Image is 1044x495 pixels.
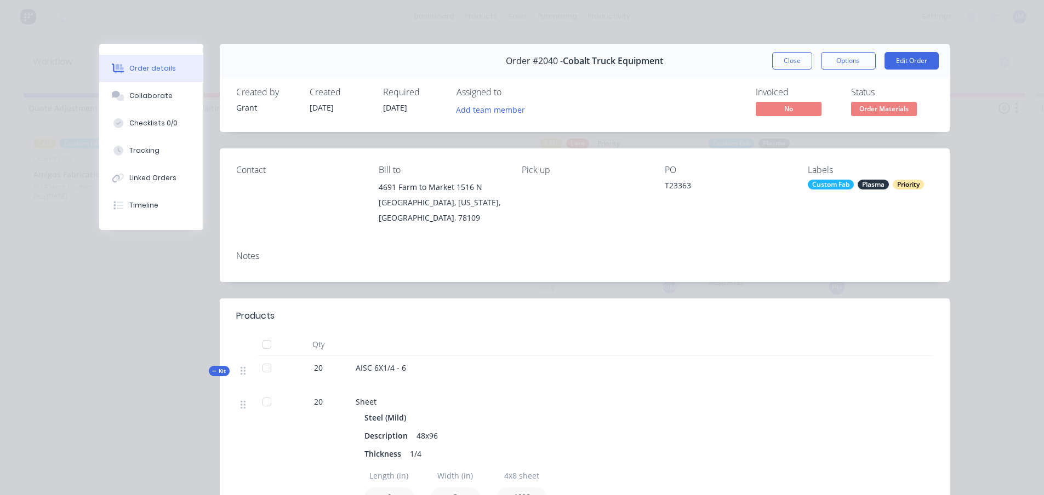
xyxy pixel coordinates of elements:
[236,87,296,97] div: Created by
[506,56,563,66] span: Order #2040 -
[236,102,296,113] div: Grant
[314,396,323,407] span: 20
[858,180,889,189] div: Plasma
[364,428,412,444] div: Description
[99,110,203,137] button: Checklists 0/0
[129,146,159,156] div: Tracking
[99,164,203,192] button: Linked Orders
[314,362,323,373] span: 20
[379,180,504,226] div: 4691 Farm to Market 1516 N[GEOGRAPHIC_DATA], [US_STATE], [GEOGRAPHIC_DATA], 78109
[286,333,351,355] div: Qty
[129,173,176,183] div: Linked Orders
[356,362,406,373] span: AISC 6X1/4 - 6
[99,192,203,219] button: Timeline
[406,446,426,462] div: 1/4
[364,466,414,485] input: Label
[497,466,546,485] input: Label
[893,180,924,189] div: Priority
[412,428,442,444] div: 48x96
[99,137,203,164] button: Tracking
[821,52,876,70] button: Options
[851,87,933,97] div: Status
[379,195,504,226] div: [GEOGRAPHIC_DATA], [US_STATE], [GEOGRAPHIC_DATA], 78109
[756,87,838,97] div: Invoiced
[379,180,504,195] div: 4691 Farm to Market 1516 N
[431,466,480,485] input: Label
[379,165,504,175] div: Bill to
[756,102,821,116] span: No
[129,118,178,128] div: Checklists 0/0
[665,180,790,195] div: T23363
[236,309,275,323] div: Products
[310,87,370,97] div: Created
[209,366,230,376] div: Kit
[851,102,917,116] span: Order Materials
[885,52,939,70] button: Edit Order
[99,82,203,110] button: Collaborate
[450,102,530,117] button: Add team member
[364,446,406,462] div: Thickness
[236,251,933,261] div: Notes
[129,64,176,73] div: Order details
[99,55,203,82] button: Order details
[808,180,854,189] div: Custom Fab
[563,56,663,66] span: Cobalt Truck Equipment
[364,410,410,425] div: Steel (Mild)
[129,91,173,101] div: Collaborate
[383,102,407,113] span: [DATE]
[808,165,933,175] div: Labels
[236,165,362,175] div: Contact
[665,165,790,175] div: PO
[356,396,376,407] span: Sheet
[522,165,647,175] div: Pick up
[457,102,531,117] button: Add team member
[129,200,158,210] div: Timeline
[310,102,334,113] span: [DATE]
[851,102,917,118] button: Order Materials
[383,87,443,97] div: Required
[772,52,812,70] button: Close
[212,367,226,375] span: Kit
[457,87,566,97] div: Assigned to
